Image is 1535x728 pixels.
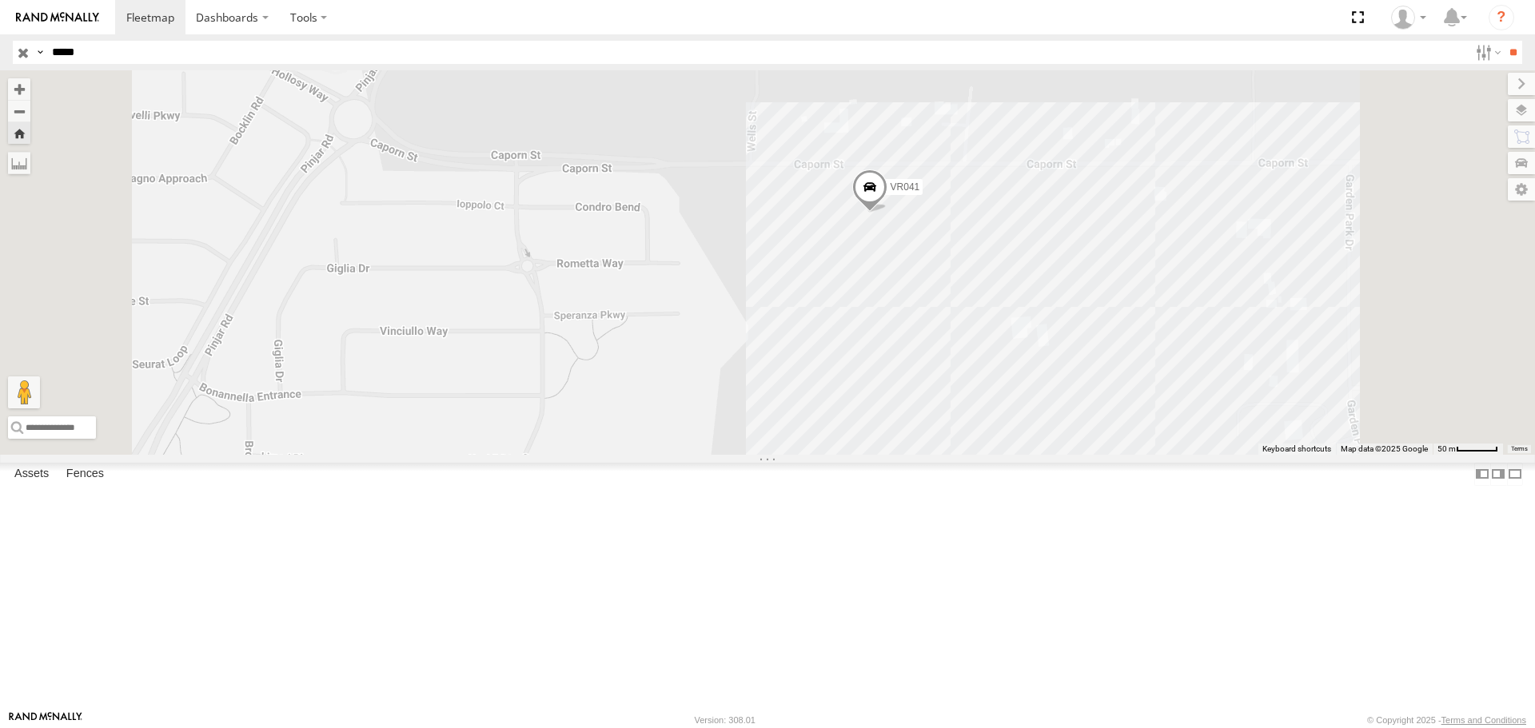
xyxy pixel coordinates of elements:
span: VR041 [891,182,920,193]
label: Assets [6,463,57,486]
button: Map scale: 50 m per 49 pixels [1433,444,1503,455]
button: Drag Pegman onto the map to open Street View [8,376,40,408]
label: Measure [8,152,30,174]
div: © Copyright 2025 - [1367,715,1526,725]
img: rand-logo.svg [16,12,99,23]
div: Luke Walker [1385,6,1432,30]
button: Zoom out [8,100,30,122]
label: Fences [58,463,112,486]
div: Version: 308.01 [695,715,756,725]
label: Dock Summary Table to the Right [1490,463,1506,486]
span: Map data ©2025 Google [1341,444,1428,453]
i: ? [1489,5,1514,30]
button: Keyboard shortcuts [1262,444,1331,455]
span: 50 m [1437,444,1456,453]
a: Visit our Website [9,712,82,728]
label: Search Query [34,41,46,64]
button: Zoom in [8,78,30,100]
label: Hide Summary Table [1507,463,1523,486]
label: Search Filter Options [1469,41,1504,64]
label: Map Settings [1508,178,1535,201]
label: Dock Summary Table to the Left [1474,463,1490,486]
button: Zoom Home [8,122,30,144]
a: Terms (opens in new tab) [1511,445,1528,452]
a: Terms and Conditions [1441,715,1526,725]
